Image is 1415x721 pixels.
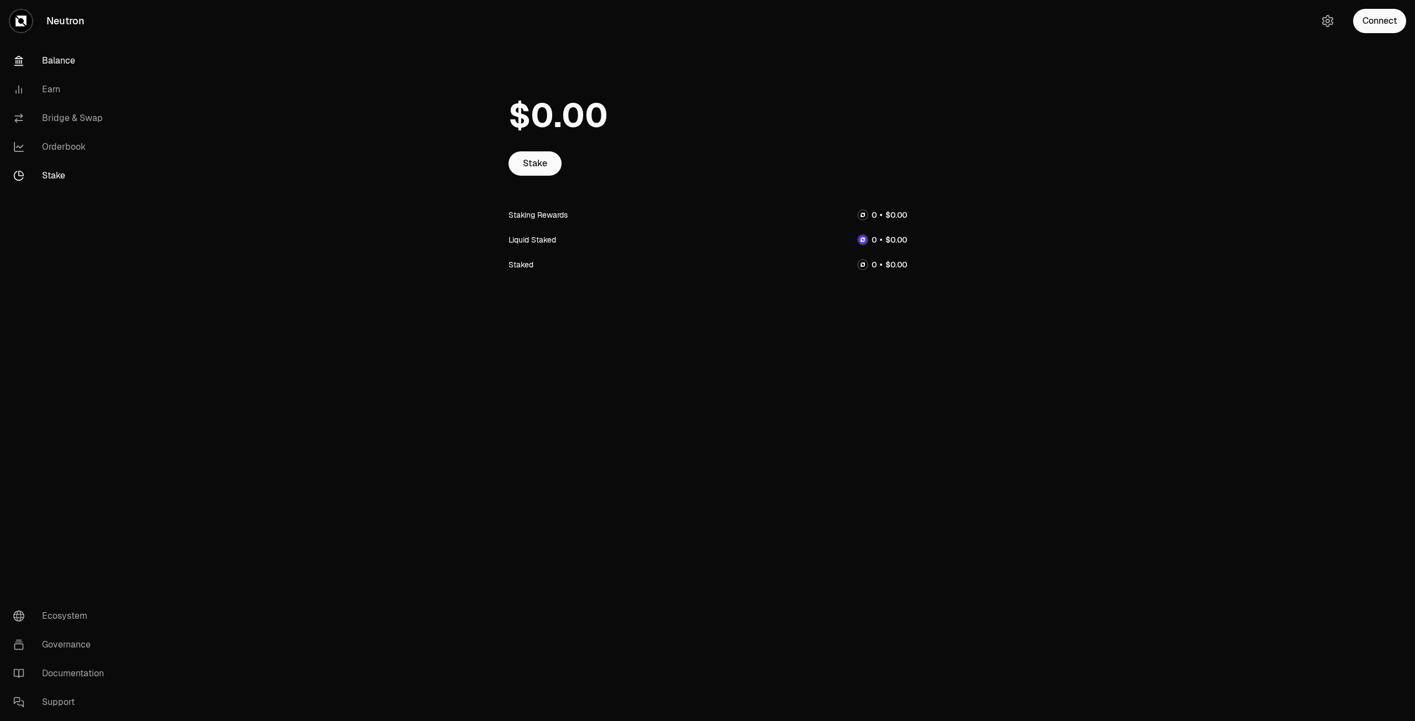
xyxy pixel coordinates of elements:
[509,209,568,220] div: Staking Rewards
[4,133,119,161] a: Orderbook
[4,75,119,104] a: Earn
[4,602,119,630] a: Ecosystem
[858,210,867,219] img: NTRN Logo
[509,234,556,245] div: Liquid Staked
[4,46,119,75] a: Balance
[4,630,119,659] a: Governance
[509,259,533,270] div: Staked
[509,151,562,176] a: Stake
[4,104,119,133] a: Bridge & Swap
[858,235,867,244] img: dNTRN Logo
[4,688,119,717] a: Support
[1353,9,1406,33] button: Connect
[4,161,119,190] a: Stake
[4,659,119,688] a: Documentation
[858,260,867,269] img: NTRN Logo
